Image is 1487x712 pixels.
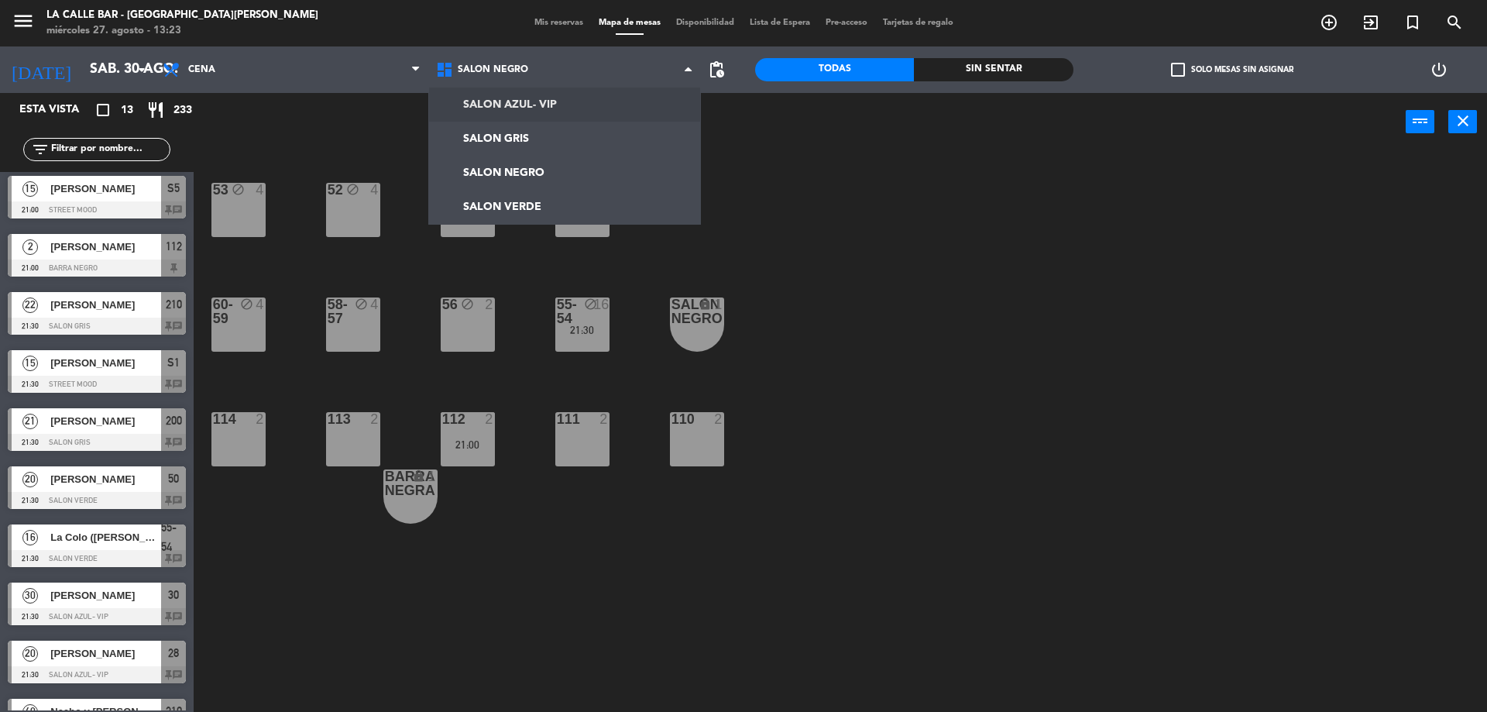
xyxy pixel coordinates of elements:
[429,156,701,190] a: SALON NEGRO
[31,140,50,159] i: filter_list
[22,588,38,604] span: 30
[22,646,38,662] span: 20
[818,19,875,27] span: Pre-acceso
[256,298,265,311] div: 4
[875,19,961,27] span: Tarjetas de regalo
[12,9,35,33] i: menu
[168,644,179,662] span: 28
[1171,63,1185,77] span: check_box_outline_blank
[370,183,379,197] div: 4
[584,298,597,311] i: block
[22,414,38,429] span: 21
[429,190,701,224] a: SALON VERDE
[50,181,161,197] span: [PERSON_NAME]
[167,179,180,198] span: S5
[8,101,112,119] div: Esta vista
[485,412,494,426] div: 2
[914,58,1073,81] div: Sin sentar
[428,470,437,483] div: 1
[256,183,265,197] div: 4
[50,297,161,313] span: [PERSON_NAME]
[412,470,425,483] i: lock
[461,298,474,311] i: block
[668,19,742,27] span: Disponibilidad
[46,8,318,23] div: La Calle Bar - [GEOGRAPHIC_DATA][PERSON_NAME]
[50,529,161,545] span: La Colo ([PERSON_NAME])
[385,470,386,497] div: BARRA NEGRA
[22,181,38,197] span: 15
[168,470,179,488] span: 50
[1411,112,1430,130] i: power_input
[240,298,253,311] i: block
[121,101,133,119] span: 13
[1445,13,1464,32] i: search
[527,19,591,27] span: Mis reservas
[1362,13,1380,32] i: exit_to_app
[50,355,161,371] span: [PERSON_NAME]
[707,60,726,79] span: pending_actions
[22,472,38,487] span: 20
[173,101,192,119] span: 233
[166,295,182,314] span: 210
[485,298,494,311] div: 2
[593,298,609,311] div: 16
[458,64,528,75] span: SALON NEGRO
[599,412,609,426] div: 2
[256,412,265,426] div: 2
[557,412,558,426] div: 111
[1403,13,1422,32] i: turned_in_not
[755,58,914,81] div: Todas
[166,237,182,256] span: 112
[22,239,38,255] span: 2
[50,587,161,604] span: [PERSON_NAME]
[714,412,723,426] div: 2
[94,101,112,119] i: crop_square
[1430,60,1448,79] i: power_settings_new
[442,298,443,311] div: 56
[370,298,379,311] div: 4
[1320,13,1338,32] i: add_circle_outline
[1454,112,1472,130] i: close
[132,60,151,79] i: arrow_drop_down
[161,518,186,556] span: 55-54
[213,298,214,325] div: 60-59
[370,412,379,426] div: 2
[1406,110,1434,133] button: power_input
[22,298,38,313] span: 22
[1448,110,1477,133] button: close
[355,298,368,311] i: block
[22,530,38,545] span: 16
[12,9,35,38] button: menu
[188,64,215,75] span: Cena
[346,183,359,196] i: block
[441,439,495,450] div: 21:00
[50,239,161,255] span: [PERSON_NAME]
[50,413,161,429] span: [PERSON_NAME]
[742,19,818,27] span: Lista de Espera
[1171,63,1293,77] label: Solo mesas sin asignar
[213,412,214,426] div: 114
[50,471,161,487] span: [PERSON_NAME]
[442,412,443,426] div: 112
[50,645,161,662] span: [PERSON_NAME]
[146,101,165,119] i: restaurant
[168,586,179,604] span: 30
[557,298,558,325] div: 55-54
[232,183,245,196] i: block
[714,298,723,311] div: 1
[591,19,668,27] span: Mapa de mesas
[50,141,170,158] input: Filtrar por nombre...
[555,325,610,335] div: 21:30
[167,353,180,372] span: S1
[213,183,214,197] div: 53
[166,411,182,430] span: 200
[699,298,712,311] i: lock
[22,356,38,371] span: 15
[46,23,318,39] div: miércoles 27. agosto - 13:23
[429,122,701,156] a: SALON GRIS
